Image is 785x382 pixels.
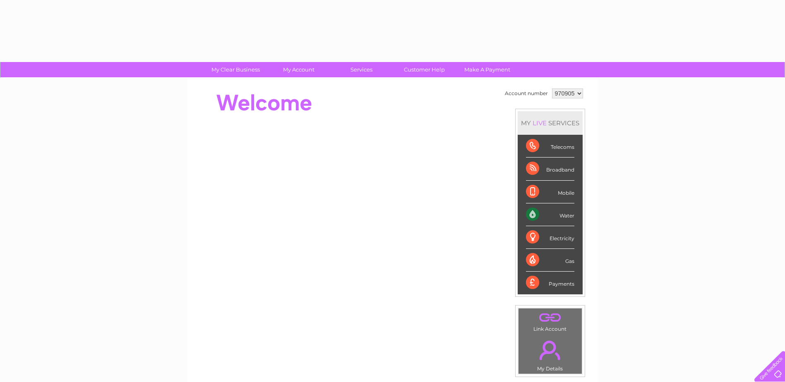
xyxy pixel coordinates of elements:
[202,62,270,77] a: My Clear Business
[526,135,574,158] div: Telecoms
[453,62,521,77] a: Make A Payment
[518,111,583,135] div: MY SERVICES
[264,62,333,77] a: My Account
[526,203,574,226] div: Water
[518,334,582,374] td: My Details
[521,310,580,325] a: .
[526,272,574,294] div: Payments
[526,226,574,249] div: Electricity
[526,249,574,272] div: Gas
[518,308,582,334] td: Link Account
[327,62,396,77] a: Services
[503,86,550,100] td: Account number
[526,158,574,180] div: Broadband
[531,119,548,127] div: LIVE
[390,62,459,77] a: Customer Help
[526,181,574,203] div: Mobile
[521,336,580,365] a: .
